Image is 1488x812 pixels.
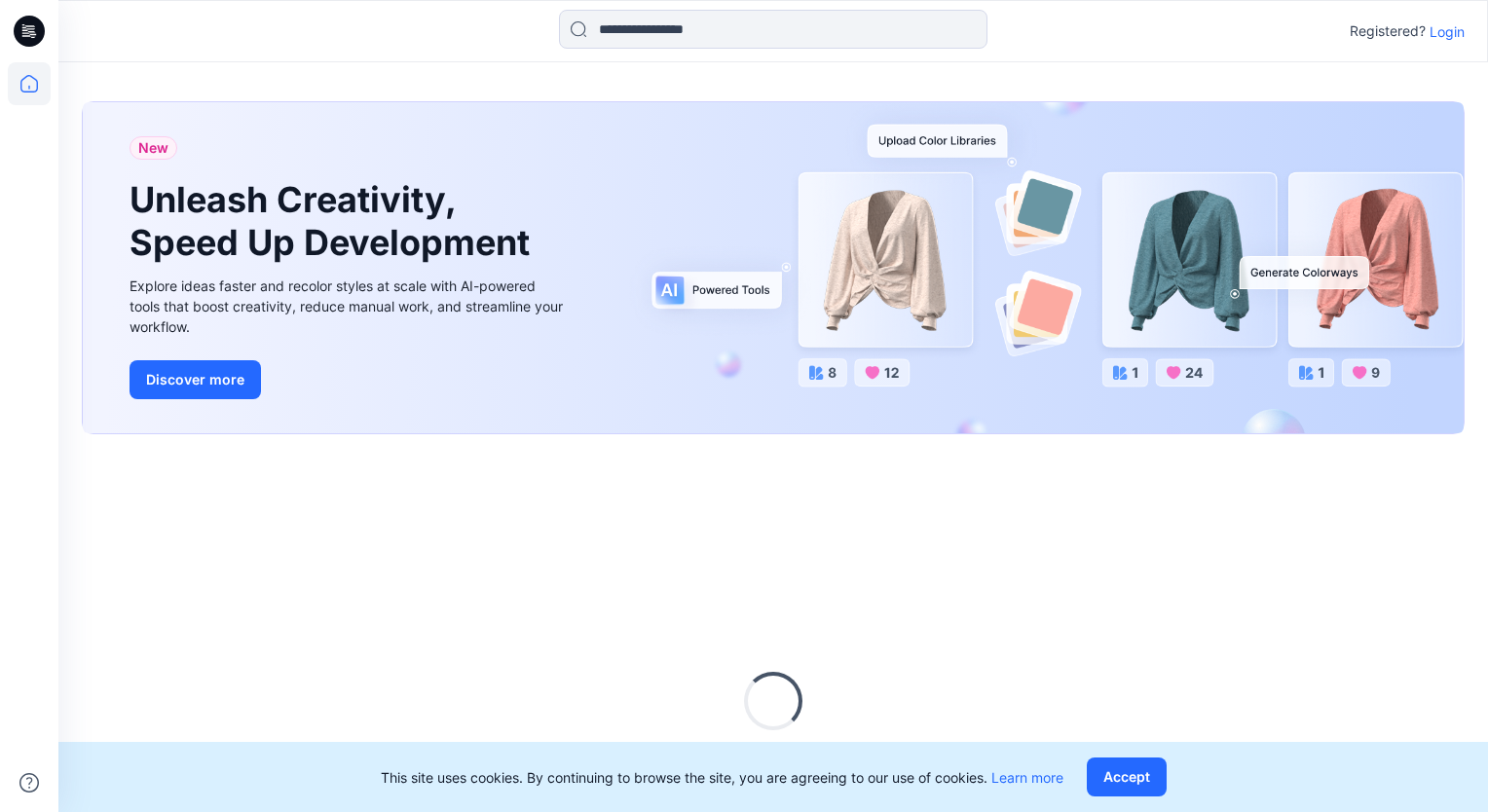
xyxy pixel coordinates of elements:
[138,136,168,160] span: New
[1087,757,1167,796] button: Accept
[381,767,1063,788] p: This site uses cookies. By continuing to browse the site, you are agreeing to our use of cookies.
[1350,19,1426,43] p: Registered?
[130,179,539,263] h1: Unleash Creativity, Speed Up Development
[130,360,261,399] button: Discover more
[130,276,568,337] div: Explore ideas faster and recolor styles at scale with AI-powered tools that boost creativity, red...
[1430,21,1465,42] p: Login
[130,360,568,399] a: Discover more
[991,769,1063,786] a: Learn more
